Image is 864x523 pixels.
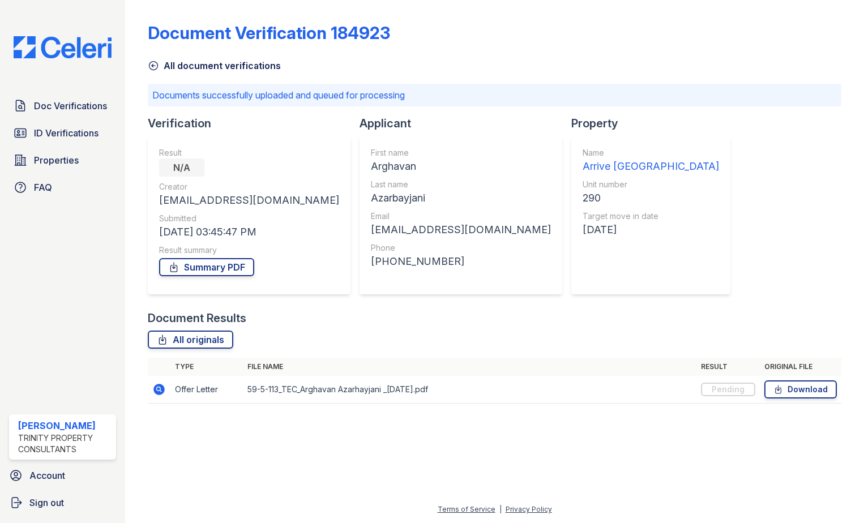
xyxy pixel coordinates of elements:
[499,505,502,513] div: |
[34,153,79,167] span: Properties
[18,419,112,432] div: [PERSON_NAME]
[159,258,254,276] a: Summary PDF
[29,496,64,509] span: Sign out
[371,179,551,190] div: Last name
[571,115,739,131] div: Property
[371,147,551,158] div: First name
[148,23,390,43] div: Document Verification 184923
[371,242,551,254] div: Phone
[360,115,571,131] div: Applicant
[243,376,696,404] td: 59-5-113_TEC_Arghavan Azarhayjani _[DATE].pdf
[170,358,243,376] th: Type
[159,245,339,256] div: Result summary
[159,158,204,177] div: N/A
[148,115,360,131] div: Verification
[371,158,551,174] div: Arghavan
[583,147,719,158] div: Name
[9,176,116,199] a: FAQ
[583,147,719,174] a: Name Arrive [GEOGRAPHIC_DATA]
[159,192,339,208] div: [EMAIL_ADDRESS][DOMAIN_NAME]
[34,99,107,113] span: Doc Verifications
[152,88,837,102] p: Documents successfully uploaded and queued for processing
[159,147,339,158] div: Result
[371,222,551,238] div: [EMAIL_ADDRESS][DOMAIN_NAME]
[34,126,99,140] span: ID Verifications
[159,224,339,240] div: [DATE] 03:45:47 PM
[371,254,551,269] div: [PHONE_NUMBER]
[148,331,233,349] a: All originals
[696,358,760,376] th: Result
[701,383,755,396] div: Pending
[764,380,837,398] a: Download
[583,222,719,238] div: [DATE]
[760,358,841,376] th: Original file
[18,432,112,455] div: Trinity Property Consultants
[148,59,281,72] a: All document verifications
[583,158,719,174] div: Arrive [GEOGRAPHIC_DATA]
[583,211,719,222] div: Target move in date
[29,469,65,482] span: Account
[9,122,116,144] a: ID Verifications
[159,213,339,224] div: Submitted
[9,149,116,172] a: Properties
[170,376,243,404] td: Offer Letter
[506,505,552,513] a: Privacy Policy
[9,95,116,117] a: Doc Verifications
[371,190,551,206] div: Azarbayjani
[159,181,339,192] div: Creator
[438,505,495,513] a: Terms of Service
[583,190,719,206] div: 290
[583,179,719,190] div: Unit number
[243,358,696,376] th: File name
[371,211,551,222] div: Email
[5,36,121,58] img: CE_Logo_Blue-a8612792a0a2168367f1c8372b55b34899dd931a85d93a1a3d3e32e68fde9ad4.png
[34,181,52,194] span: FAQ
[5,491,121,514] a: Sign out
[148,310,246,326] div: Document Results
[5,464,121,487] a: Account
